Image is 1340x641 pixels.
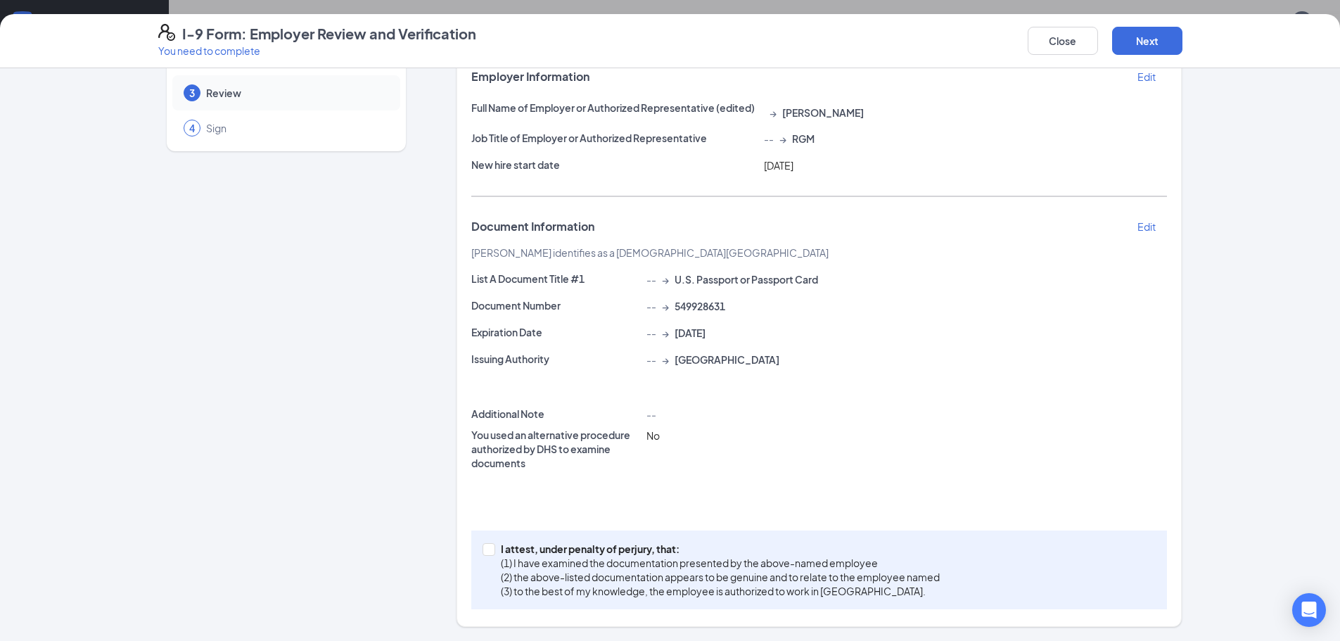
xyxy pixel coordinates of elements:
span: Document Information [471,220,594,234]
span: 549928631 [675,299,725,313]
p: Edit [1137,220,1156,234]
button: Close [1028,27,1098,55]
p: Expiration Date [471,325,641,339]
span: 3 [189,86,195,100]
span: -- [646,272,656,286]
span: -- [646,299,656,313]
p: You need to complete [158,44,476,58]
p: (1) I have examined the documentation presented by the above-named employee [501,556,940,570]
button: Next [1112,27,1182,55]
span: U.S. Passport or Passport Card [675,272,818,286]
p: List A Document Title #1 [471,272,641,286]
span: No [646,429,660,442]
h4: I-9 Form: Employer Review and Verification [182,24,476,44]
svg: FormI9EVerifyIcon [158,24,175,41]
div: Open Intercom Messenger [1292,593,1326,627]
p: You used an alternative procedure authorized by DHS to examine documents [471,428,641,470]
span: [DATE] [675,326,706,340]
span: Employer Information [471,70,589,84]
span: → [662,353,669,367]
p: (3) to the best of my knowledge, the employee is authorized to work in [GEOGRAPHIC_DATA]. [501,584,940,598]
span: [PERSON_NAME] [782,106,864,120]
span: Sign [206,121,386,135]
span: 4 [189,121,195,135]
p: (2) the above-listed documentation appears to be genuine and to relate to the employee named [501,570,940,584]
p: Job Title of Employer or Authorized Representative [471,131,758,145]
span: -- [764,132,774,146]
span: -- [646,353,656,367]
span: [DATE] [764,159,793,172]
span: -- [646,408,656,421]
p: New hire start date [471,158,758,172]
p: Issuing Authority [471,352,641,366]
span: → [662,272,669,286]
span: → [662,299,669,313]
span: → [779,132,786,146]
span: RGM [792,132,815,146]
span: Review [206,86,386,100]
span: -- [646,326,656,340]
p: I attest, under penalty of perjury, that: [501,542,940,556]
p: Additional Note [471,407,641,421]
span: [GEOGRAPHIC_DATA] [675,353,779,367]
span: → [662,326,669,340]
span: → [770,106,777,120]
span: [PERSON_NAME] identifies as a [DEMOGRAPHIC_DATA][GEOGRAPHIC_DATA] [471,246,829,259]
p: Full Name of Employer or Authorized Representative (edited) [471,101,758,115]
p: Edit [1137,70,1156,84]
p: Document Number [471,298,641,312]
